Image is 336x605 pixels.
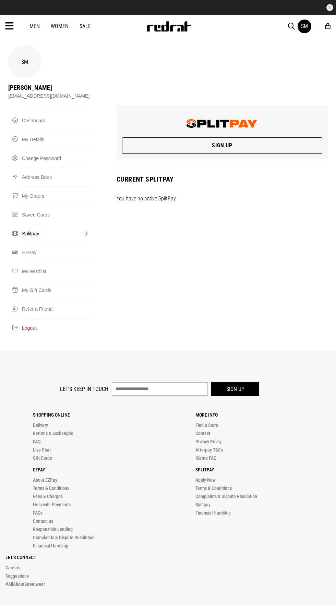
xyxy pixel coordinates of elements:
[33,431,73,436] a: Returns & Exchanges
[33,422,48,428] a: Delivery
[22,149,91,168] a: Change Password
[22,281,91,299] a: My Gift Cards
[195,412,331,418] p: More Info
[195,455,216,461] a: Klarna FAQ
[195,439,221,444] a: Privacy Policy
[33,494,63,499] a: Fees & Charges
[195,510,231,516] a: Financial Hardship
[22,262,91,281] a: My Wishlist
[195,431,210,436] a: Contact
[22,243,91,262] a: EZPay
[33,543,68,548] a: Financial Hardship
[22,168,91,186] a: Address Book
[117,4,219,11] iframe: Customer reviews powered by Trustpilot
[33,455,52,461] a: Gift Cards
[22,205,91,224] a: Saved Cards
[195,467,331,472] p: Splitpay
[195,447,223,453] a: Afterpay T&Cs
[33,527,73,532] a: Responsible Lending
[22,130,91,149] a: My Details
[22,224,91,243] a: Splitpay
[195,477,216,483] a: Apply Now
[8,92,89,100] div: [EMAIL_ADDRESS][DOMAIN_NAME]
[33,467,168,472] p: Ezpay
[5,565,20,570] a: Careers
[22,186,91,205] a: My Orders
[29,23,40,29] a: Men
[146,21,191,32] img: Redrat logo
[33,510,43,516] a: FAQs
[8,111,91,337] nav: Account
[51,23,69,29] a: Women
[195,502,211,507] a: Splitpay
[8,45,41,78] div: SM
[195,494,257,499] a: Complaints & Dispute Resolution
[5,573,29,579] a: Suggestions
[80,23,91,29] a: Sale
[195,422,218,428] a: Find a Store
[33,439,40,444] a: FAQ
[33,412,168,418] p: Shopping Online
[33,477,57,483] a: About EZPay
[22,318,91,337] button: Logout
[187,119,258,128] img: SplitPay
[301,23,308,29] div: SM
[33,447,51,453] a: Live Chat
[117,176,328,183] h2: Current SplitPay
[22,111,91,130] a: Dashboard
[22,299,91,318] a: Refer a Friend
[60,386,108,392] label: Let's keep in touch
[8,84,89,92] div: [PERSON_NAME]
[5,581,45,587] a: #AllAboutStreetwear
[122,137,322,154] a: Sign Up
[117,195,328,203] p: You have no active SplitPay
[5,555,331,560] p: Let's Connect
[33,485,69,491] a: Terms & Conditions
[211,382,259,396] button: Sign up
[33,502,71,507] a: Help with Payments
[195,485,232,491] a: Terms & Conditions
[33,518,53,524] a: Contact us
[33,535,95,540] a: Complaints & Dispute Resolution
